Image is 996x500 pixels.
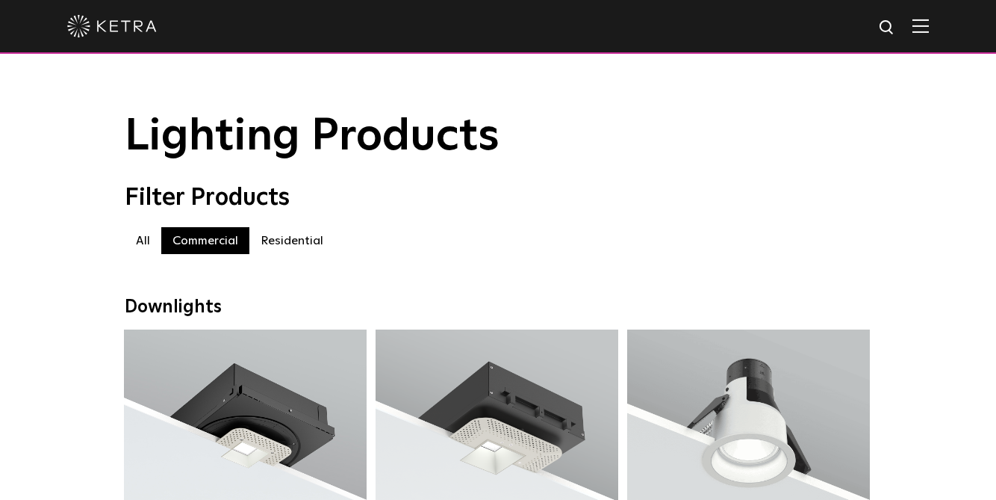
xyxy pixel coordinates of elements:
[125,227,161,254] label: All
[125,114,499,159] span: Lighting Products
[125,184,871,212] div: Filter Products
[125,297,871,318] div: Downlights
[249,227,334,254] label: Residential
[912,19,929,33] img: Hamburger%20Nav.svg
[67,15,157,37] img: ketra-logo-2019-white
[161,227,249,254] label: Commercial
[878,19,897,37] img: search icon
